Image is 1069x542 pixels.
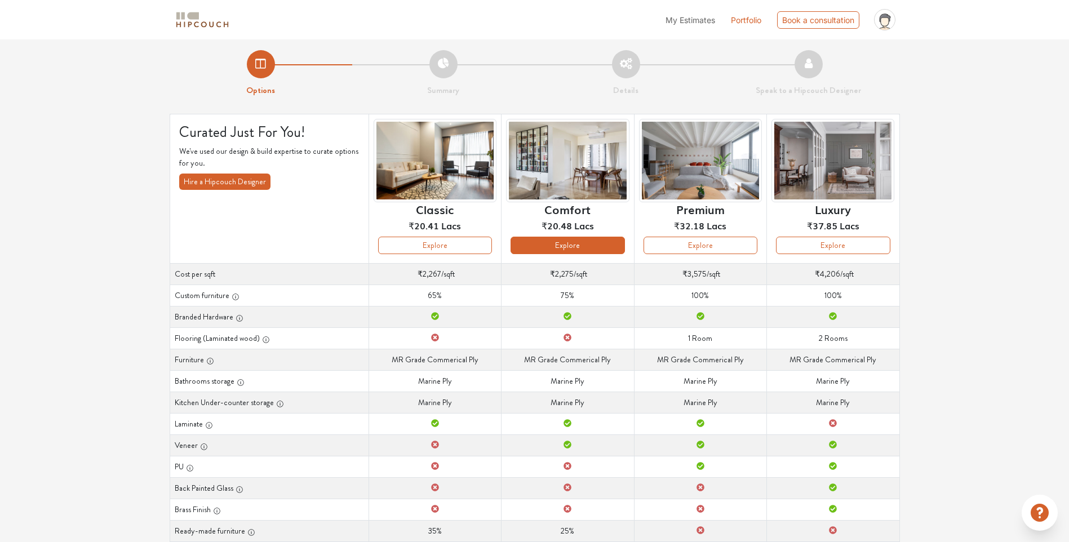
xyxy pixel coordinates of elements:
[767,327,899,349] td: 2 Rooms
[369,370,501,392] td: Marine Ply
[674,219,704,232] span: ₹32.18
[807,219,837,232] span: ₹37.85
[634,263,766,285] td: /sqft
[682,268,707,279] span: ₹3,575
[666,15,715,25] span: My Estimates
[550,268,574,279] span: ₹2,275
[767,392,899,413] td: Marine Ply
[170,477,369,499] th: Back Painted Glass
[174,7,230,33] span: logo-horizontal.svg
[639,119,762,203] img: header-preview
[634,392,766,413] td: Marine Ply
[767,263,899,285] td: /sqft
[170,413,369,434] th: Laminate
[502,370,634,392] td: Marine Ply
[634,349,766,370] td: MR Grade Commerical Ply
[502,349,634,370] td: MR Grade Commerical Ply
[374,119,496,203] img: header-preview
[511,237,624,254] button: Explore
[771,119,894,203] img: header-preview
[542,219,572,232] span: ₹20.48
[502,263,634,285] td: /sqft
[179,123,360,141] h4: Curated Just For You!
[767,370,899,392] td: Marine Ply
[170,349,369,370] th: Furniture
[369,285,501,306] td: 65%
[170,263,369,285] th: Cost per sqft
[731,14,761,26] a: Portfolio
[502,285,634,306] td: 75%
[174,10,230,30] img: logo-horizontal.svg
[634,285,766,306] td: 100%
[707,219,726,232] span: Lacs
[179,174,270,190] button: Hire a Hipcouch Designer
[170,392,369,413] th: Kitchen Under-counter storage
[170,520,369,541] th: Ready-made furniture
[506,119,629,203] img: header-preview
[179,145,360,169] p: We've used our design & build expertise to curate options for you.
[574,219,594,232] span: Lacs
[767,349,899,370] td: MR Grade Commerical Ply
[544,202,591,216] h6: Comfort
[502,520,634,541] td: 25%
[170,327,369,349] th: Flooring (Laminated wood)
[369,263,501,285] td: /sqft
[676,202,725,216] h6: Premium
[441,219,461,232] span: Lacs
[767,285,899,306] td: 100%
[378,237,492,254] button: Explore
[427,84,459,96] strong: Summary
[815,202,851,216] h6: Luxury
[776,237,890,254] button: Explore
[369,520,501,541] td: 35%
[756,84,861,96] strong: Speak to a Hipcouch Designer
[170,306,369,327] th: Branded Hardware
[777,11,859,29] div: Book a consultation
[634,370,766,392] td: Marine Ply
[170,370,369,392] th: Bathrooms storage
[369,349,501,370] td: MR Grade Commerical Ply
[840,219,859,232] span: Lacs
[246,84,275,96] strong: Options
[409,219,439,232] span: ₹20.41
[170,456,369,477] th: PU
[170,434,369,456] th: Veneer
[170,285,369,306] th: Custom furniture
[815,268,840,279] span: ₹4,206
[644,237,757,254] button: Explore
[416,202,454,216] h6: Classic
[613,84,638,96] strong: Details
[369,392,501,413] td: Marine Ply
[502,392,634,413] td: Marine Ply
[418,268,441,279] span: ₹2,267
[634,327,766,349] td: 1 Room
[170,499,369,520] th: Brass Finish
